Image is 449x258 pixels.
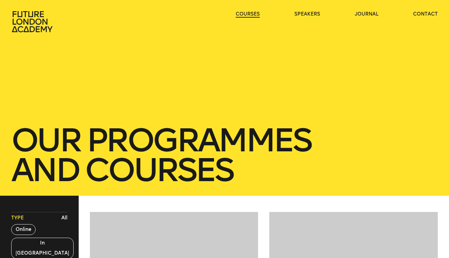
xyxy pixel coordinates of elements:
a: speakers [294,11,320,18]
a: courses [236,11,260,18]
a: journal [355,11,378,18]
span: Type [11,215,24,221]
a: contact [413,11,438,18]
h1: our Programmes and courses [11,125,438,185]
button: All [60,213,69,223]
button: Online [11,224,36,235]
